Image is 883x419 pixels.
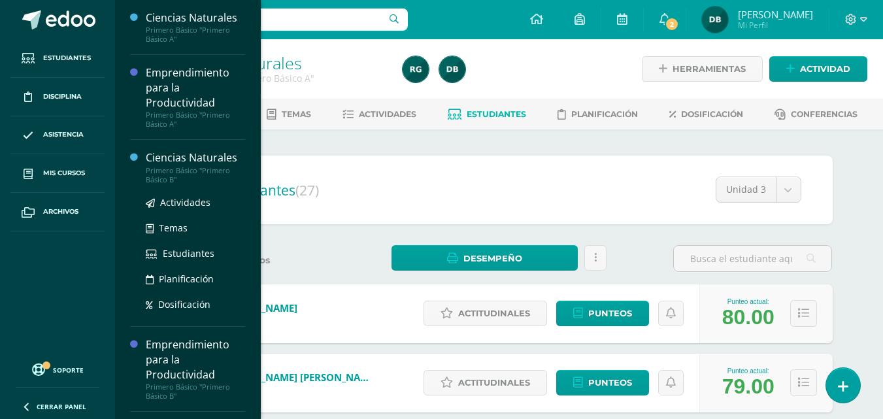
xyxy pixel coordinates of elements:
[722,305,775,329] div: 80.00
[146,382,245,401] div: Primero Básico "Primero Básico B"
[159,222,188,234] span: Temas
[10,116,105,155] a: Asistencia
[738,8,813,21] span: [PERSON_NAME]
[220,384,376,395] span: 230284
[558,104,638,125] a: Planificación
[124,8,408,31] input: Busca un usuario...
[722,367,775,375] div: Punteo actual:
[392,245,578,271] a: Desempeño
[673,57,746,81] span: Herramientas
[146,65,245,129] a: Emprendimiento para la ProductividadPrimero Básico "Primero Básico A"
[146,337,245,382] div: Emprendimiento para la Productividad
[722,298,775,305] div: Punteo actual:
[146,246,245,261] a: Estudiantes
[458,371,530,395] span: Actitudinales
[160,196,210,209] span: Actividades
[221,181,319,199] span: Estudiantes
[165,54,387,72] h1: Ciencias Naturales
[556,301,649,326] a: Punteos
[146,220,245,235] a: Temas
[10,193,105,231] a: Archivos
[43,207,78,217] span: Archivos
[716,177,801,202] a: Unidad 3
[53,365,84,375] span: Soporte
[359,109,416,119] span: Actividades
[571,109,638,119] span: Planificación
[146,195,245,210] a: Actividades
[674,246,831,271] input: Busca el estudiante aquí...
[43,53,91,63] span: Estudiantes
[146,150,245,165] div: Ciencias Naturales
[163,247,214,260] span: Estudiantes
[43,129,84,140] span: Asistencia
[665,17,679,31] span: 2
[37,402,86,411] span: Cerrar panel
[146,297,245,312] a: Dosificación
[146,337,245,401] a: Emprendimiento para la ProductividadPrimero Básico "Primero Básico B"
[642,56,763,82] a: Herramientas
[146,110,245,129] div: Primero Básico "Primero Básico A"
[769,56,867,82] a: Actividad
[282,109,311,119] span: Temas
[165,72,387,84] div: Primero Básico 'Primero Básico A'
[158,298,210,310] span: Dosificación
[146,25,245,44] div: Primero Básico "Primero Básico A"
[10,39,105,78] a: Estudiantes
[448,104,526,125] a: Estudiantes
[220,371,376,384] a: [PERSON_NAME] [PERSON_NAME]
[726,177,766,202] span: Unidad 3
[439,56,465,82] img: 6d5ad99c5053a67dda1ca5e57dc7edce.png
[10,154,105,193] a: Mis cursos
[146,150,245,184] a: Ciencias NaturalesPrimero Básico "Primero Básico B"
[146,166,245,184] div: Primero Básico "Primero Básico B"
[669,104,743,125] a: Dosificación
[295,181,319,199] span: (27)
[43,92,82,102] span: Disciplina
[342,104,416,125] a: Actividades
[146,65,245,110] div: Emprendimiento para la Productividad
[267,104,311,125] a: Temas
[738,20,813,31] span: Mi Perfil
[43,168,85,178] span: Mis cursos
[800,57,850,81] span: Actividad
[467,109,526,119] span: Estudiantes
[775,104,858,125] a: Conferencias
[10,78,105,116] a: Disciplina
[424,370,547,395] a: Actitudinales
[16,360,99,378] a: Soporte
[556,370,649,395] a: Punteos
[588,371,632,395] span: Punteos
[463,246,522,271] span: Desempeño
[159,273,214,285] span: Planificación
[458,301,530,326] span: Actitudinales
[424,301,547,326] a: Actitudinales
[702,7,728,33] img: 6d5ad99c5053a67dda1ca5e57dc7edce.png
[681,109,743,119] span: Dosificación
[146,271,245,286] a: Planificación
[722,375,775,399] div: 79.00
[403,56,429,82] img: e044b199acd34bf570a575bac584e1d1.png
[146,10,245,44] a: Ciencias NaturalesPrimero Básico "Primero Básico A"
[146,10,245,25] div: Ciencias Naturales
[791,109,858,119] span: Conferencias
[588,301,632,326] span: Punteos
